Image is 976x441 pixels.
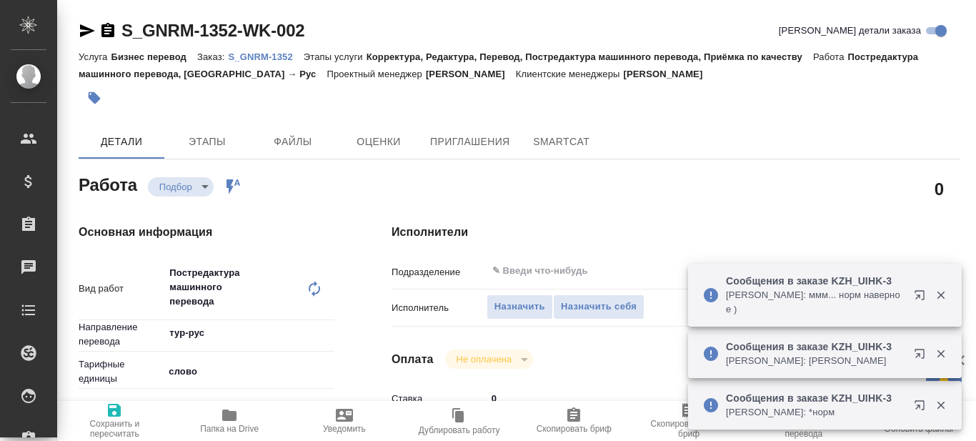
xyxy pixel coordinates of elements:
p: S_GNRM-1352 [228,51,303,62]
button: Закрыть [926,347,955,360]
button: Подбор [155,181,196,193]
p: [PERSON_NAME]: *норм [726,405,905,420]
p: Направление перевода [79,320,164,349]
button: Закрыть [926,399,955,412]
p: [PERSON_NAME] [426,69,516,79]
span: Детали [87,133,156,151]
p: Проектный менеджер [327,69,425,79]
p: [PERSON_NAME] [624,69,714,79]
p: Этапы услуги [304,51,367,62]
span: Скопировать мини-бриф [640,419,738,439]
button: Открыть в новой вкладке [905,391,940,425]
div: Подбор [148,177,214,197]
button: Скопировать бриф [517,401,632,441]
a: S_GNRM-1352 [228,50,303,62]
p: Тарифные единицы [79,357,164,386]
button: Сохранить и пересчитать [57,401,172,441]
p: Работа [813,51,848,62]
span: Уведомить [323,424,366,434]
span: Оценки [344,133,413,151]
p: [PERSON_NAME]: ммм... норм наверное ) [726,288,905,317]
button: Папка на Drive [172,401,287,441]
div: Подбор [445,350,533,369]
input: ✎ Введи что-нибудь [487,388,913,409]
button: Назначить себя [553,294,644,319]
a: S_GNRM-1352-WK-002 [121,21,304,40]
p: Вид работ [79,282,164,296]
span: Назначить [494,299,545,315]
button: Назначить [487,294,553,319]
button: Закрыть [926,289,955,302]
h2: Работа [79,171,137,197]
input: ✎ Введи что-нибудь [164,397,334,417]
p: Клиентские менеджеры [516,69,624,79]
button: Скопировать мини-бриф [632,401,747,441]
button: Открыть в новой вкладке [905,281,940,315]
button: Открыть в новой вкладке [905,340,940,374]
span: Папка на Drive [200,424,259,434]
span: SmartCat [527,133,596,151]
p: Заказ: [197,51,228,62]
button: Добавить тэг [79,82,110,114]
button: Open [327,332,329,335]
h4: Оплата [392,351,434,368]
p: Подразделение [392,265,487,279]
span: Сохранить и пересчитать [66,419,164,439]
button: Дублировать работу [402,401,517,441]
span: Назначить себя [561,299,637,315]
p: Сообщения в заказе KZH_UIHK-3 [726,391,905,405]
span: Файлы [259,133,327,151]
span: [PERSON_NAME] детали заказа [779,24,921,38]
span: Этапы [173,133,241,151]
p: Сообщения в заказе KZH_UIHK-3 [726,340,905,354]
p: Услуга [79,51,111,62]
p: [PERSON_NAME]: [PERSON_NAME] [726,354,905,368]
span: Скопировать бриф [537,424,612,434]
span: Дублировать работу [419,425,500,435]
p: Бизнес перевод [111,51,197,62]
p: Ставка [392,392,487,406]
button: Скопировать ссылку для ЯМессенджера [79,22,96,39]
h4: Основная информация [79,224,334,241]
p: Кол-во единиц [79,400,164,415]
button: Скопировать ссылку [99,22,116,39]
div: слово [164,360,334,384]
p: Сообщения в заказе KZH_UIHK-3 [726,274,905,288]
h2: 0 [935,177,944,201]
input: ✎ Введи что-нибудь [491,262,861,279]
button: Уведомить [287,401,402,441]
p: Корректура, Редактура, Перевод, Постредактура машинного перевода, Приёмка по качеству [367,51,813,62]
span: Приглашения [430,133,510,151]
button: Не оплачена [452,353,516,365]
h4: Исполнители [392,224,960,241]
p: Исполнитель [392,301,487,315]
